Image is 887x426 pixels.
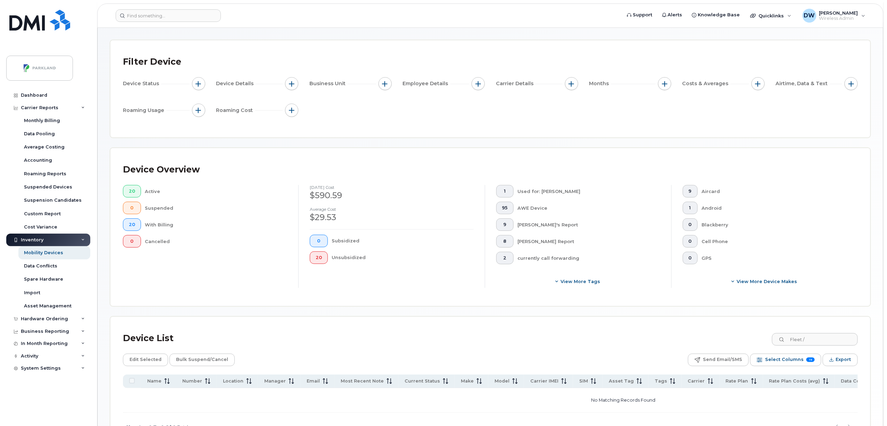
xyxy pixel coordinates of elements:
span: Device Details [216,80,256,87]
span: View More Device Makes [737,278,797,285]
button: 0 [123,235,141,248]
span: Knowledge Base [698,11,740,18]
span: Make [461,378,474,384]
div: Derrick Wildi [798,9,870,23]
span: Alerts [668,11,682,18]
span: Location [223,378,243,384]
button: 0 [123,202,141,214]
span: Airtime, Data & Text [776,80,830,87]
div: Unsubsidized [332,251,474,264]
span: Asset Tag [609,378,634,384]
span: 0 [689,239,692,244]
span: 0 [689,222,692,227]
span: 20 [129,222,135,227]
span: Current Status [405,378,440,384]
input: Search Device List ... [772,333,858,346]
span: Number [182,378,202,384]
div: $29.53 [310,211,474,223]
span: Employee Details [403,80,450,87]
button: 1 [683,202,698,214]
button: Select Columns 19 [750,354,821,366]
span: Name [147,378,161,384]
button: 20 [123,185,141,198]
span: Most Recent Note [341,378,384,384]
span: 1 [689,205,692,211]
button: 1 [496,185,514,198]
span: Select Columns [765,354,804,365]
span: 95 [502,205,508,211]
button: Export [823,354,858,366]
div: Filter Device [123,53,181,71]
button: 0 [683,252,698,264]
div: AWE Device [518,202,661,214]
span: Manager [264,378,286,384]
div: [PERSON_NAME]'s Report [518,218,661,231]
span: Carrier Details [496,80,536,87]
span: Edit Selected [130,354,161,365]
a: Knowledge Base [687,8,745,22]
button: 95 [496,202,514,214]
span: 9 [689,188,692,194]
span: 0 [316,238,322,244]
button: 9 [683,185,698,198]
button: 8 [496,235,514,248]
div: Cancelled [145,235,288,248]
button: 0 [683,218,698,231]
button: 20 [123,218,141,231]
button: Send Email/SMS [688,354,749,366]
span: Months [589,80,611,87]
button: View more tags [496,275,660,288]
button: 2 [496,252,514,264]
span: 20 [129,188,135,194]
h4: Average cost [310,207,474,211]
span: 0 [129,239,135,244]
span: Costs & Averages [682,80,731,87]
button: 0 [310,235,328,247]
div: Cell Phone [702,235,847,248]
span: Email [307,378,320,384]
span: 0 [689,255,692,261]
span: DW [804,11,815,20]
button: View More Device Makes [683,275,847,288]
span: Roaming Usage [123,107,166,114]
a: Alerts [657,8,687,22]
span: 20 [316,255,322,260]
span: Support [633,11,652,18]
div: [PERSON_NAME] Report [518,235,661,248]
span: 19 [806,357,815,362]
div: currently call forwarding [518,252,661,264]
span: [PERSON_NAME] [819,10,858,16]
span: 0 [129,205,135,211]
span: 8 [502,239,508,244]
div: Device List [123,329,174,347]
span: Send Email/SMS [703,354,742,365]
span: View more tags [561,278,600,285]
div: Android [702,202,847,214]
button: Edit Selected [123,354,168,366]
button: Bulk Suspend/Cancel [169,354,235,366]
div: Device Overview [123,161,200,179]
span: 9 [502,222,508,227]
span: Model [495,378,509,384]
span: SIM [579,378,588,384]
div: GPS [702,252,847,264]
div: Aircard [702,185,847,198]
span: Tags [655,378,667,384]
span: Wireless Admin [819,16,858,21]
a: Support [622,8,657,22]
span: Bulk Suspend/Cancel [176,354,228,365]
button: 9 [496,218,514,231]
span: Roaming Cost [216,107,255,114]
button: 0 [683,235,698,248]
span: Rate Plan [726,378,748,384]
div: $590.59 [310,190,474,201]
span: 1 [502,188,508,194]
input: Find something... [116,9,221,22]
button: 20 [310,251,328,264]
span: Quicklinks [759,13,784,18]
span: Rate Plan Costs (avg) [769,378,820,384]
span: Data Cost (avg) [841,378,878,384]
div: Blackberry [702,218,847,231]
div: Subsidized [332,235,474,247]
span: Carrier [688,378,705,384]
